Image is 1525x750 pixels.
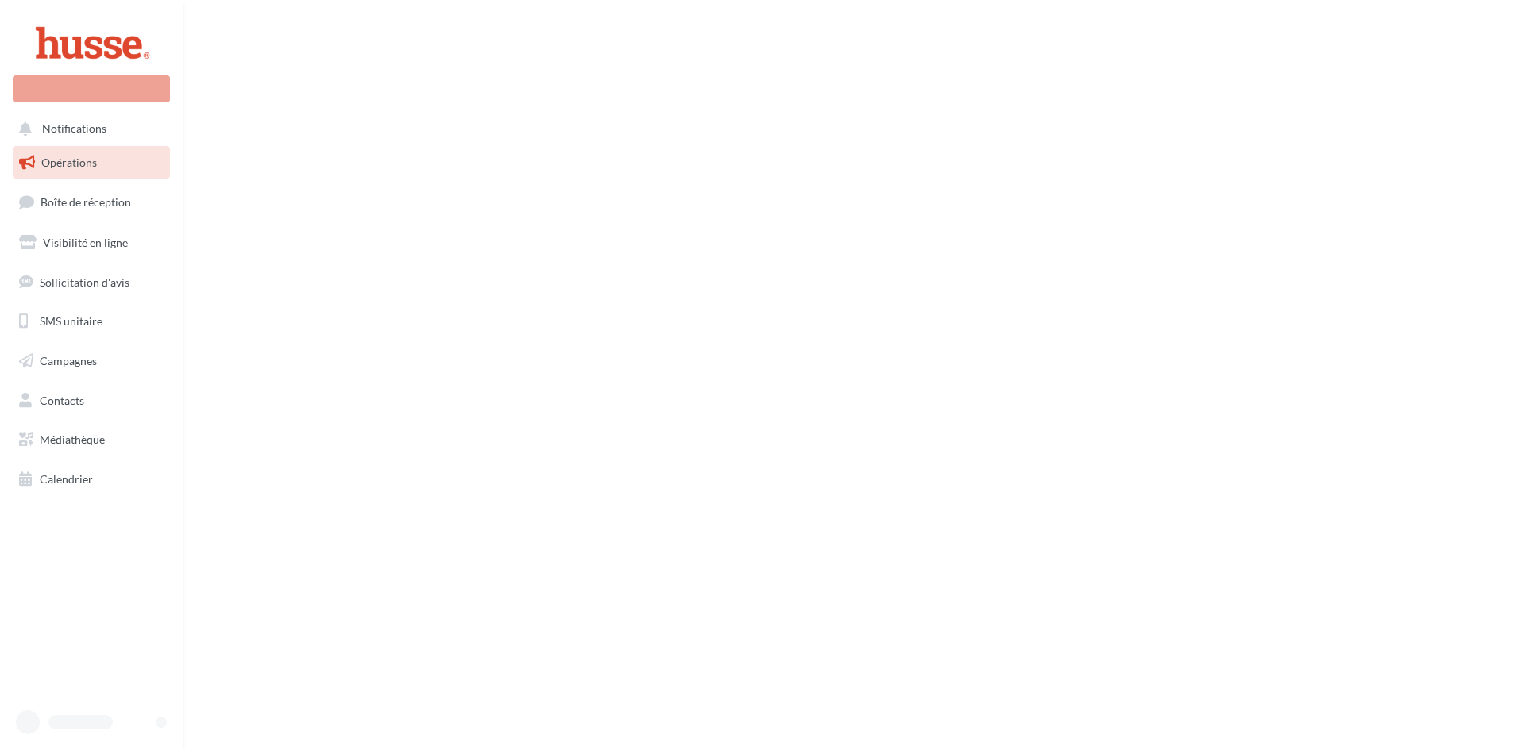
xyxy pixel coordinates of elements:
[41,156,97,169] span: Opérations
[40,354,97,367] span: Campagnes
[10,266,173,299] a: Sollicitation d'avis
[10,305,173,338] a: SMS unitaire
[10,226,173,260] a: Visibilité en ligne
[10,344,173,378] a: Campagnes
[40,433,105,446] span: Médiathèque
[40,275,129,288] span: Sollicitation d'avis
[13,75,170,102] div: Nouvelle campagne
[10,146,173,179] a: Opérations
[10,185,173,219] a: Boîte de réception
[40,394,84,407] span: Contacts
[10,463,173,496] a: Calendrier
[42,122,106,136] span: Notifications
[10,423,173,456] a: Médiathèque
[40,472,93,486] span: Calendrier
[40,314,102,328] span: SMS unitaire
[10,384,173,417] a: Contacts
[41,195,131,209] span: Boîte de réception
[43,236,128,249] span: Visibilité en ligne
